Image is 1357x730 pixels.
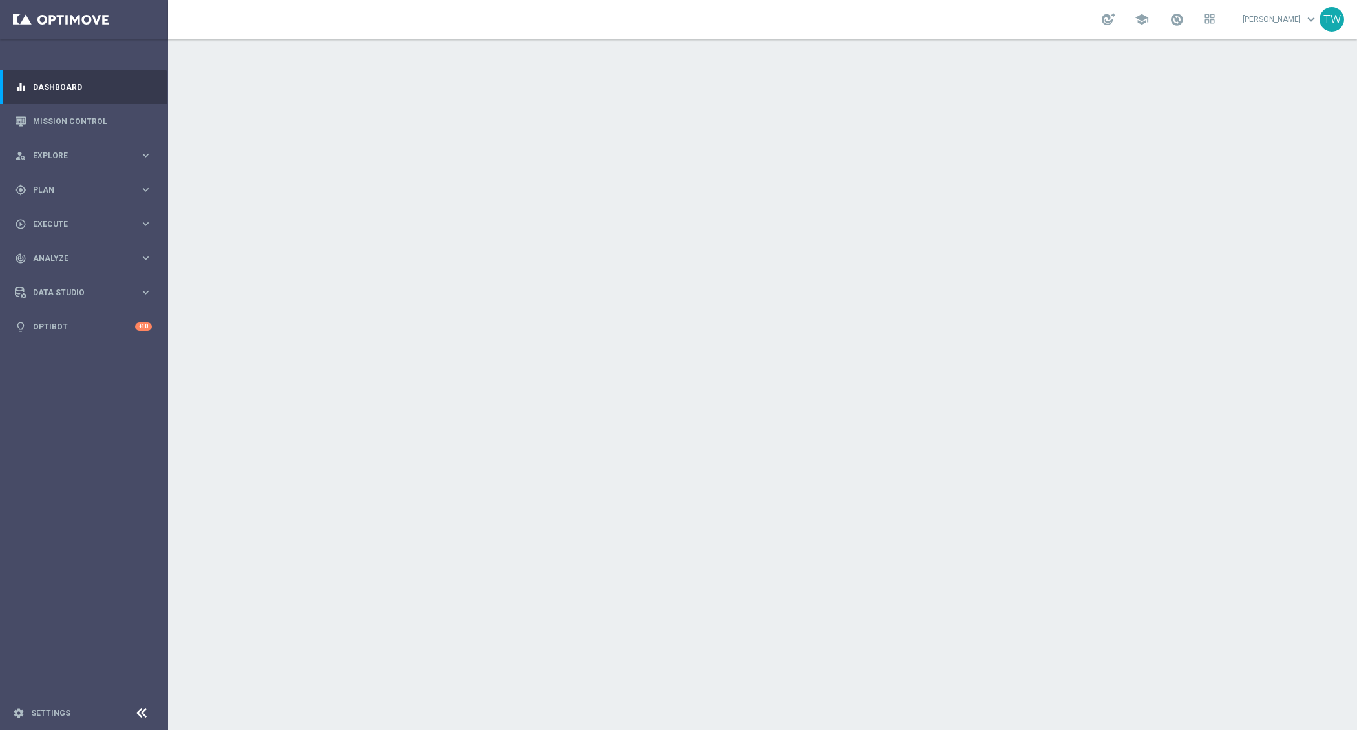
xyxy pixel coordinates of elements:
span: Data Studio [33,289,140,297]
i: lightbulb [15,321,26,333]
button: equalizer Dashboard [14,82,153,92]
i: keyboard_arrow_right [140,183,152,196]
div: +10 [135,322,152,331]
i: person_search [15,150,26,162]
button: Mission Control [14,116,153,127]
div: TW [1320,7,1344,32]
i: play_circle_outline [15,218,26,230]
i: equalizer [15,81,26,93]
button: play_circle_outline Execute keyboard_arrow_right [14,219,153,229]
div: Plan [15,184,140,196]
i: keyboard_arrow_right [140,252,152,264]
span: Plan [33,186,140,194]
i: keyboard_arrow_right [140,149,152,162]
a: [PERSON_NAME]keyboard_arrow_down [1241,10,1320,29]
div: Optibot [15,309,152,344]
div: Execute [15,218,140,230]
a: Mission Control [33,104,152,138]
a: Optibot [33,309,135,344]
button: gps_fixed Plan keyboard_arrow_right [14,185,153,195]
i: keyboard_arrow_right [140,218,152,230]
div: Dashboard [15,70,152,104]
span: Analyze [33,255,140,262]
span: Explore [33,152,140,160]
div: Analyze [15,253,140,264]
span: school [1135,12,1149,26]
button: lightbulb Optibot +10 [14,322,153,332]
i: keyboard_arrow_right [140,286,152,298]
span: Execute [33,220,140,228]
button: person_search Explore keyboard_arrow_right [14,151,153,161]
button: track_changes Analyze keyboard_arrow_right [14,253,153,264]
div: Data Studio [15,287,140,298]
i: gps_fixed [15,184,26,196]
a: Dashboard [33,70,152,104]
i: settings [13,707,25,719]
span: keyboard_arrow_down [1304,12,1318,26]
div: Mission Control [15,104,152,138]
i: track_changes [15,253,26,264]
a: Settings [31,709,70,717]
button: Data Studio keyboard_arrow_right [14,287,153,298]
div: Explore [15,150,140,162]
